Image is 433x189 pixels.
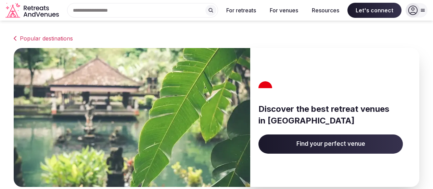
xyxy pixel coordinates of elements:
img: Indonesia's flag [256,81,275,95]
a: Popular destinations [14,34,419,43]
button: For venues [264,3,304,18]
a: Visit the homepage [5,3,60,18]
svg: Retreats and Venues company logo [5,3,60,18]
button: Resources [306,3,345,18]
button: For retreats [221,3,262,18]
img: Banner image for Indonesia representative of the country [14,48,250,187]
h3: Discover the best retreat venues in [GEOGRAPHIC_DATA] [258,103,403,126]
a: Find your perfect venue [258,134,403,154]
span: Let's connect [347,3,402,18]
